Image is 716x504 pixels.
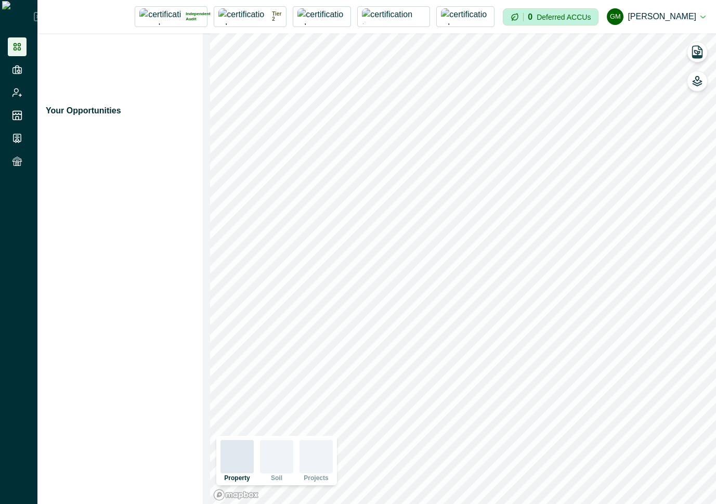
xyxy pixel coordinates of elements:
img: certification logo [139,8,181,25]
p: Deferred ACCUs [537,13,591,21]
p: Soil [271,475,282,481]
a: Mapbox logo [213,489,259,501]
img: certification logo [297,8,346,25]
img: certification logo [218,8,268,25]
p: Projects [304,475,328,481]
p: Independent Audit [186,11,211,22]
img: Logo [2,1,34,32]
p: Property [224,475,250,481]
button: certification logoIndependent Audit [135,6,207,27]
p: Your Opportunities [46,105,121,117]
p: 0 [528,13,532,21]
p: Tier 2 [272,11,282,22]
img: certification logo [362,8,425,25]
button: Gayathri Menakath[PERSON_NAME] [607,4,706,29]
img: certification logo [441,8,490,25]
